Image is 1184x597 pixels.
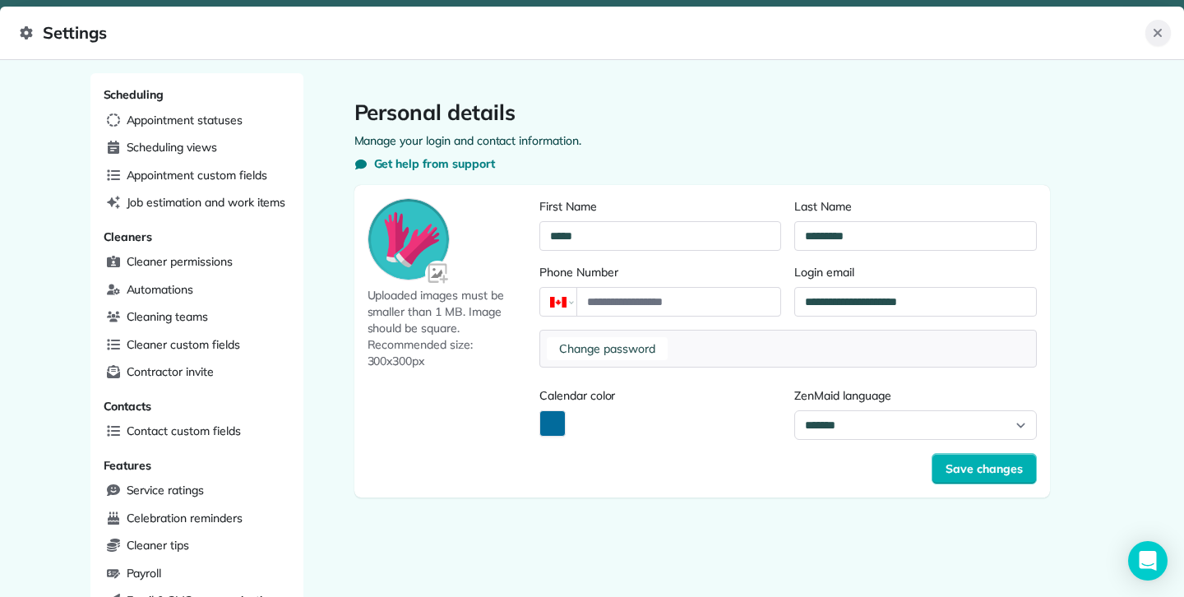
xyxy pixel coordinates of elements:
a: Appointment statuses [100,109,294,133]
span: Payroll [127,565,162,581]
span: Cleaner permissions [127,253,233,270]
h1: Personal details [354,99,1050,126]
label: ZenMaid language [794,387,1036,404]
img: Avatar preview [368,199,449,280]
span: Settings [20,20,1145,46]
span: Contractor invite [127,363,214,380]
a: Contractor invite [100,360,294,385]
button: Save changes [932,453,1037,484]
span: Uploaded images must be smaller than 1 MB. Image should be square. Recommended size: 300x300px [368,287,534,369]
span: Celebration reminders [127,510,243,526]
a: Celebration reminders [100,507,294,531]
a: Contact custom fields [100,419,294,444]
p: Manage your login and contact information. [354,132,1050,149]
span: Scheduling views [127,139,217,155]
a: Cleaner tips [100,534,294,558]
span: Contact custom fields [127,423,241,439]
div: Open Intercom Messenger [1128,541,1168,581]
span: Cleaners [104,229,153,244]
span: Automations [127,281,194,298]
a: Payroll [100,562,294,586]
button: Change password [547,337,668,360]
span: Features [104,458,152,473]
a: Cleaning teams [100,305,294,330]
a: Automations [100,278,294,303]
button: Close [1145,20,1171,46]
span: Cleaner tips [127,537,190,553]
span: Appointment statuses [127,112,243,128]
label: Login email [794,264,1036,280]
span: Cleaner custom fields [127,336,240,353]
span: Job estimation and work items [127,194,286,211]
a: Appointment custom fields [100,164,294,188]
a: Cleaner permissions [100,250,294,275]
span: Contacts [104,399,152,414]
a: Service ratings [100,479,294,503]
span: Appointment custom fields [127,167,267,183]
button: Get help from support [354,155,495,172]
span: Cleaning teams [127,308,208,325]
a: Scheduling views [100,136,294,160]
label: Last Name [794,198,1036,215]
span: Service ratings [127,482,204,498]
a: Job estimation and work items [100,191,294,215]
a: Cleaner custom fields [100,333,294,358]
span: Get help from support [374,155,495,172]
button: Activate Color Picker [539,410,566,437]
label: Phone Number [539,264,781,280]
label: First Name [539,198,781,215]
label: Calendar color [539,387,781,404]
img: Avatar input [425,261,452,288]
span: Scheduling [104,87,164,102]
span: Save changes [946,460,1023,477]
